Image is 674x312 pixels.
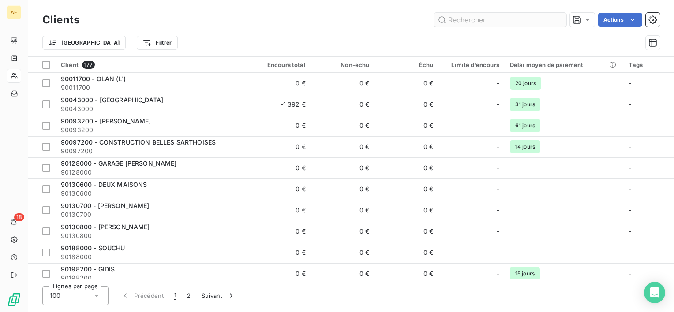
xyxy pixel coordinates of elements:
span: 90128000 - GARAGE [PERSON_NAME] [61,160,177,167]
span: 90093200 [61,126,242,134]
input: Rechercher [434,13,566,27]
span: - [629,249,631,256]
span: 14 jours [510,140,540,153]
div: Encours total [252,61,306,68]
td: 0 € [247,200,311,221]
span: - [497,227,499,236]
button: Filtrer [137,36,177,50]
div: Tags [629,61,669,68]
span: 90188000 [61,253,242,261]
td: 0 € [311,263,375,284]
img: Logo LeanPay [7,293,21,307]
span: 1 [174,291,176,300]
span: - [497,121,499,130]
td: 0 € [374,221,438,242]
td: 0 € [374,200,438,221]
span: 90130600 [61,189,242,198]
span: - [629,185,631,193]
td: 0 € [311,115,375,136]
td: 0 € [311,242,375,263]
button: 2 [182,286,196,305]
span: 20 jours [510,77,541,90]
td: -1 392 € [247,94,311,115]
span: 90011700 [61,83,242,92]
span: 15 jours [510,267,540,280]
td: 0 € [374,115,438,136]
div: Open Intercom Messenger [644,282,665,303]
span: 90130600 - DEUX MAISONS [61,181,147,188]
span: - [629,206,631,214]
span: - [629,79,631,87]
div: AE [7,5,21,19]
td: 0 € [374,242,438,263]
span: - [497,185,499,193]
div: Délai moyen de paiement [510,61,618,68]
td: 0 € [374,94,438,115]
td: 0 € [374,157,438,178]
button: Actions [598,13,642,27]
td: 0 € [311,73,375,94]
span: - [497,206,499,215]
td: 0 € [311,94,375,115]
span: - [497,100,499,109]
button: 1 [169,286,182,305]
span: 90093200 - [PERSON_NAME] [61,117,151,125]
td: 0 € [247,178,311,200]
span: 90130800 - [PERSON_NAME] [61,223,150,230]
td: 0 € [374,73,438,94]
span: 90198200 [61,274,242,282]
span: 90188000 - SOUCHU [61,244,125,252]
span: - [497,163,499,172]
td: 0 € [311,178,375,200]
span: 18 [14,213,24,221]
td: 0 € [247,221,311,242]
span: - [629,270,631,277]
div: Non-échu [316,61,370,68]
span: 90198200 - GIDIS [61,265,115,273]
td: 0 € [247,136,311,157]
td: 0 € [311,200,375,221]
span: - [497,142,499,151]
h3: Clients [42,12,79,28]
span: - [497,248,499,257]
span: - [497,79,499,88]
span: - [629,227,631,235]
span: 90043000 [61,104,242,113]
span: 90130700 [61,210,242,219]
td: 0 € [374,136,438,157]
td: 0 € [247,115,311,136]
span: 31 jours [510,98,540,111]
span: 90128000 [61,168,242,177]
span: 90043000 - [GEOGRAPHIC_DATA] [61,96,163,104]
span: 177 [82,61,95,69]
span: 100 [50,291,60,300]
span: 90097200 [61,147,242,156]
span: - [629,143,631,150]
span: - [629,122,631,129]
td: 0 € [311,221,375,242]
span: 90097200 - CONSTRUCTION BELLES SARTHOISES [61,138,216,146]
button: [GEOGRAPHIC_DATA] [42,36,126,50]
span: 61 jours [510,119,540,132]
span: - [629,164,631,171]
button: Précédent [116,286,169,305]
div: Échu [380,61,433,68]
td: 0 € [247,263,311,284]
span: - [497,269,499,278]
span: 90130800 [61,231,242,240]
td: 0 € [374,178,438,200]
span: 90130700 - [PERSON_NAME] [61,202,150,209]
td: 0 € [247,242,311,263]
span: Client [61,61,79,68]
span: 90011700 - OLAN (L') [61,75,126,82]
td: 0 € [311,136,375,157]
span: - [629,100,631,108]
div: Limite d’encours [444,61,499,68]
td: 0 € [311,157,375,178]
button: Suivant [196,286,241,305]
td: 0 € [247,157,311,178]
td: 0 € [247,73,311,94]
td: 0 € [374,263,438,284]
